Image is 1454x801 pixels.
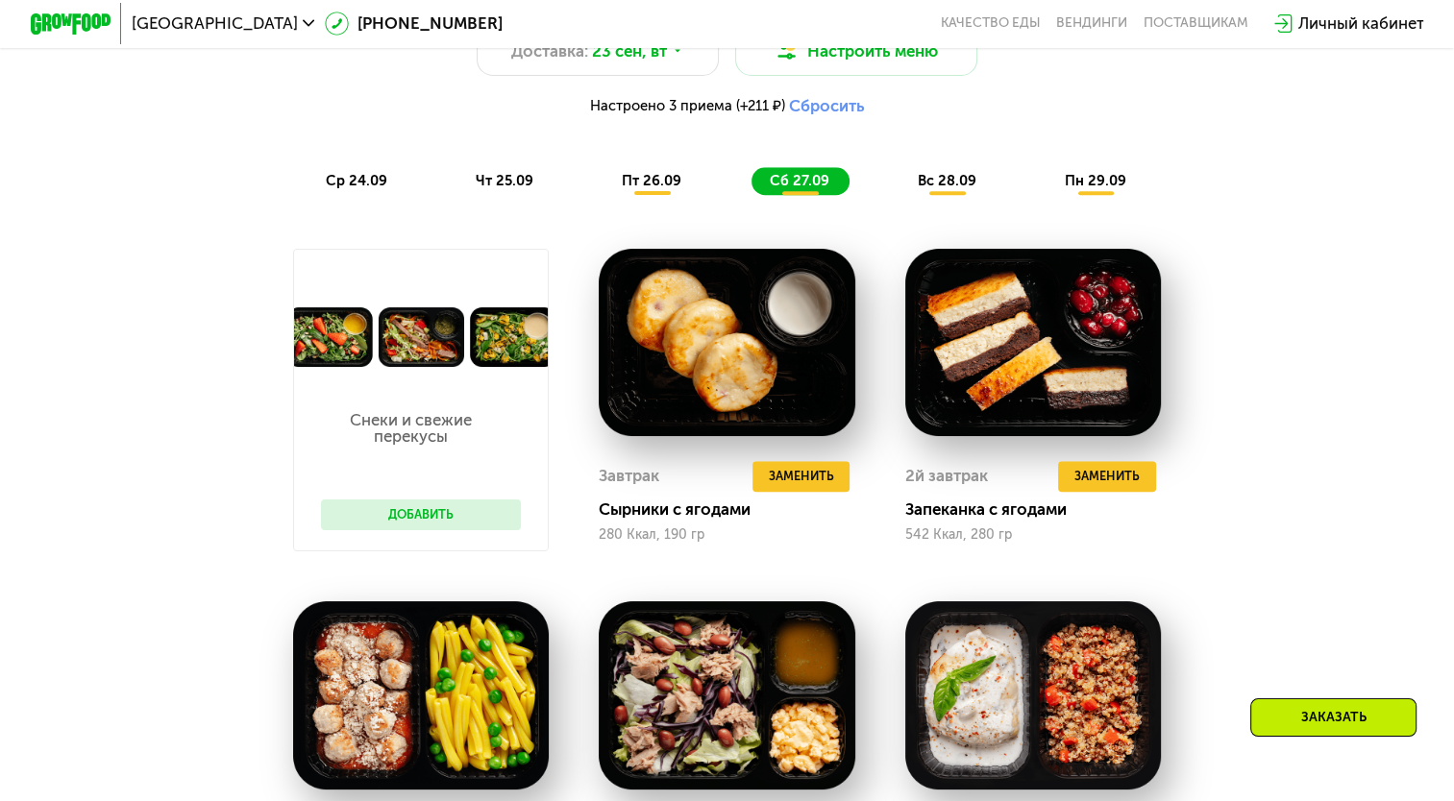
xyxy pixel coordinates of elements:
button: Добавить [321,499,521,530]
span: вс 28.09 [918,172,976,189]
span: Заменить [1074,466,1140,486]
span: [GEOGRAPHIC_DATA] [132,15,298,32]
div: Завтрак [599,461,659,492]
div: Личный кабинет [1297,12,1423,36]
div: Запеканка с ягодами [905,499,1177,520]
div: Заказать [1250,698,1417,737]
button: Заменить [752,461,850,492]
p: Снеки и свежие перекусы [321,412,501,445]
span: Заменить [769,466,834,486]
button: Настроить меню [735,28,977,76]
div: 280 Ккал, 190 гр [599,527,854,543]
span: ср 24.09 [326,172,387,189]
span: пн 29.09 [1065,172,1126,189]
a: Качество еды [940,15,1040,32]
span: 23 сен, вт [592,39,667,63]
a: [PHONE_NUMBER] [325,12,503,36]
span: пт 26.09 [622,172,681,189]
button: Сбросить [788,96,864,116]
span: Настроено 3 приема (+211 ₽) [589,99,784,113]
span: чт 25.09 [476,172,533,189]
div: поставщикам [1144,15,1248,32]
div: 2й завтрак [905,461,988,492]
span: Доставка: [511,39,588,63]
div: Сырники с ягодами [599,499,871,520]
button: Заменить [1058,461,1156,492]
div: 542 Ккал, 280 гр [905,527,1161,543]
span: сб 27.09 [770,172,829,189]
a: Вендинги [1056,15,1127,32]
